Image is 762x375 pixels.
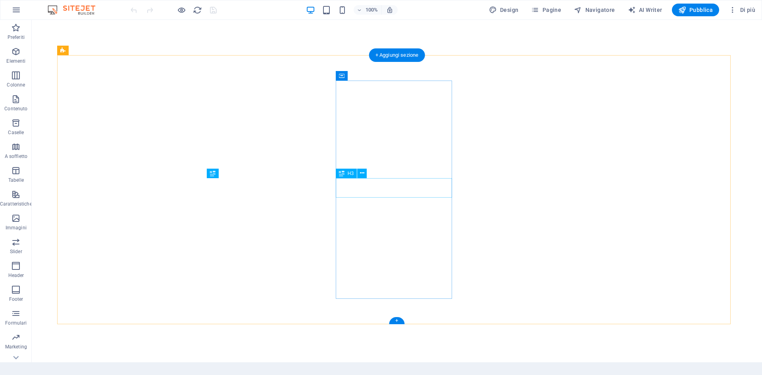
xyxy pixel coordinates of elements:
h6: 100% [366,5,378,15]
p: Header [8,272,24,279]
button: Design [486,4,522,16]
i: Ricarica la pagina [193,6,202,15]
p: Elementi [6,58,25,64]
p: Immagini [6,225,27,231]
p: Formulari [5,320,27,326]
div: Design (Ctrl+Alt+Y) [486,4,522,16]
i: Quando ridimensioni, regola automaticamente il livello di zoom in modo che corrisponda al disposi... [386,6,393,13]
div: + [389,317,404,324]
button: Pubblica [672,4,720,16]
button: 100% [354,5,382,15]
p: Footer [9,296,23,302]
p: Marketing [5,344,27,350]
p: Slider [10,248,22,255]
p: Colonne [7,82,25,88]
button: Clicca qui per lasciare la modalità di anteprima e continuare la modifica [177,5,186,15]
img: Editor Logo [46,5,105,15]
span: Di più [729,6,755,14]
p: Contenuto [4,106,27,112]
p: Tabelle [8,177,24,183]
div: + Aggiungi sezione [369,48,425,62]
button: Di più [725,4,758,16]
span: Pagine [531,6,561,14]
p: Caselle [8,129,24,136]
button: reload [192,5,202,15]
p: Preferiti [8,34,25,40]
button: AI Writer [625,4,666,16]
span: AI Writer [628,6,662,14]
p: A soffietto [5,153,27,160]
span: H3 [348,171,354,176]
span: Pubblica [678,6,713,14]
span: Design [489,6,519,14]
button: Navigatore [571,4,618,16]
span: Navigatore [574,6,615,14]
button: Pagine [528,4,564,16]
